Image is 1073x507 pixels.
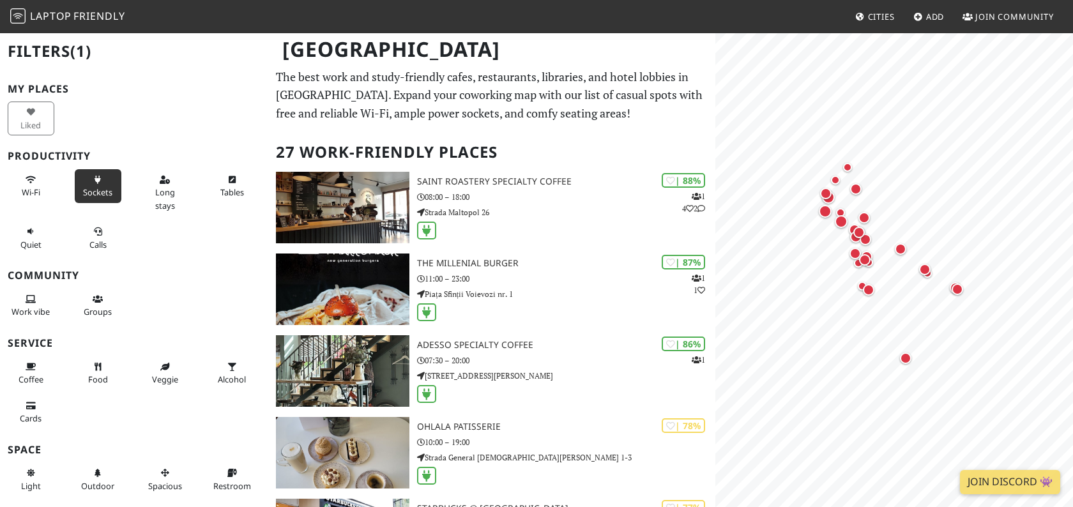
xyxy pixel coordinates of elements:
[8,289,54,322] button: Work vibe
[836,208,851,223] div: Map marker
[75,169,121,203] button: Sockets
[8,83,261,95] h3: My Places
[895,243,911,260] div: Map marker
[417,421,715,432] h3: OhLala Patisserie
[30,9,72,23] span: Laptop
[858,282,873,297] div: Map marker
[417,288,715,300] p: Piața Sfinții Voievozi nr. 1
[19,374,43,385] span: Coffee
[662,255,705,269] div: | 87%
[220,186,244,198] span: Work-friendly tables
[268,172,715,243] a: Saint Roastery Specialty Coffee | 88% 142 Saint Roastery Specialty Coffee 08:00 – 18:00 Strada Ma...
[853,227,870,243] div: Map marker
[81,480,114,492] span: Outdoor area
[8,444,261,456] h3: Space
[142,462,188,496] button: Spacious
[868,11,895,22] span: Cities
[268,417,715,488] a: OhLala Patisserie | 78% OhLala Patisserie 10:00 – 19:00 Strada General [DEMOGRAPHIC_DATA][PERSON_...
[218,374,246,385] span: Alcohol
[417,273,715,285] p: 11:00 – 23:00
[20,239,42,250] span: Quiet
[864,258,879,273] div: Map marker
[10,6,125,28] a: LaptopFriendly LaptopFriendly
[8,150,261,162] h3: Productivity
[8,337,261,349] h3: Service
[926,11,945,22] span: Add
[152,374,178,385] span: Veggie
[923,269,938,284] div: Map marker
[213,480,251,492] span: Restroom
[417,340,715,351] h3: ADESSO Specialty Coffee
[8,32,261,71] h2: Filters
[8,169,54,203] button: Wi-Fi
[209,462,255,496] button: Restroom
[22,186,40,198] span: Stable Wi-Fi
[417,258,715,269] h3: The Millenial Burger
[957,5,1059,28] a: Join Community
[276,335,409,407] img: ADESSO Specialty Coffee
[662,337,705,351] div: | 86%
[75,462,121,496] button: Outdoor
[417,370,715,382] p: [STREET_ADDRESS][PERSON_NAME]
[835,215,853,233] div: Map marker
[276,253,409,325] img: The Millenial Burger
[417,354,715,367] p: 07:30 – 20:00
[8,462,54,496] button: Light
[83,186,112,198] span: Power sockets
[850,5,900,28] a: Cities
[662,418,705,433] div: | 78%
[692,354,705,366] p: 1
[819,205,837,223] div: Map marker
[11,306,50,317] span: People working
[859,254,876,271] div: Map marker
[417,451,715,464] p: Strada General [DEMOGRAPHIC_DATA][PERSON_NAME] 1-3
[682,190,705,215] p: 1 4 2
[268,335,715,407] a: ADESSO Specialty Coffee | 86% 1 ADESSO Specialty Coffee 07:30 – 20:00 [STREET_ADDRESS][PERSON_NAME]
[863,284,879,301] div: Map marker
[860,234,876,250] div: Map marker
[8,269,261,282] h3: Community
[900,352,917,369] div: Map marker
[908,5,950,28] a: Add
[70,40,91,61] span: (1)
[142,169,188,216] button: Long stays
[662,173,705,188] div: | 88%
[75,221,121,255] button: Calls
[142,356,188,390] button: Veggie
[209,356,255,390] button: Alcohol
[75,356,121,390] button: Food
[20,412,42,424] span: Credit cards
[73,9,125,23] span: Friendly
[148,480,182,492] span: Spacious
[975,11,1054,22] span: Join Community
[276,68,708,123] p: The best work and study-friendly cafes, restaurants, libraries, and hotel lobbies in [GEOGRAPHIC_...
[84,306,112,317] span: Group tables
[417,206,715,218] p: Strada Maltopol 26
[88,374,108,385] span: Food
[268,253,715,325] a: The Millenial Burger | 87% 11 The Millenial Burger 11:00 – 23:00 Piața Sfinții Voievozi nr. 1
[89,239,107,250] span: Video/audio calls
[8,221,54,255] button: Quiet
[854,259,869,274] div: Map marker
[850,183,867,200] div: Map marker
[276,133,708,172] h2: 27 Work-Friendly Places
[831,176,846,191] div: Map marker
[820,188,837,204] div: Map marker
[75,289,121,322] button: Groups
[155,186,175,211] span: Long stays
[952,284,968,300] div: Map marker
[276,417,409,488] img: OhLala Patisserie
[417,176,715,187] h3: Saint Roastery Specialty Coffee
[417,436,715,448] p: 10:00 – 19:00
[858,212,875,229] div: Map marker
[843,163,858,178] div: Map marker
[272,32,713,67] h1: [GEOGRAPHIC_DATA]
[10,8,26,24] img: LaptopFriendly
[919,264,936,280] div: Map marker
[417,191,715,203] p: 08:00 – 18:00
[276,172,409,243] img: Saint Roastery Specialty Coffee
[8,395,54,429] button: Cards
[8,356,54,390] button: Coffee
[850,231,867,248] div: Map marker
[861,251,878,268] div: Map marker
